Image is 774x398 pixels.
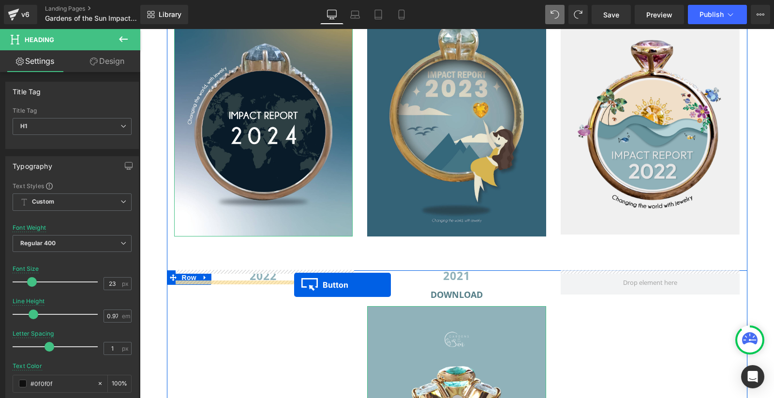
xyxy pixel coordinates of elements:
[343,5,367,24] a: Laptop
[646,10,672,20] span: Preview
[30,378,92,389] input: Color
[45,15,138,22] span: Gardens of the Sun Impact Report
[13,107,132,114] div: Title Tag
[140,5,188,24] a: New Library
[122,280,130,287] span: px
[390,5,413,24] a: Mobile
[545,5,565,24] button: Undo
[72,50,142,72] a: Design
[20,122,27,130] b: H1
[741,365,764,388] div: Open Intercom Messenger
[122,345,130,352] span: px
[45,5,156,13] a: Landing Pages
[635,5,684,24] a: Preview
[13,265,39,272] div: Font Size
[13,182,132,190] div: Text Styles
[367,5,390,24] a: Tablet
[700,11,724,18] span: Publish
[303,239,330,254] span: 2021
[108,375,131,392] div: %
[13,298,45,305] div: Line Height
[568,5,588,24] button: Redo
[159,10,181,19] span: Library
[122,313,130,319] span: em
[603,10,619,20] span: Save
[4,5,37,24] a: v6
[291,260,343,271] span: Download
[13,330,54,337] div: Letter Spacing
[25,36,54,44] span: Heading
[32,198,54,206] b: Custom
[59,241,72,256] a: Expand / Collapse
[13,82,41,96] div: Title Tag
[13,363,42,369] div: Text Color
[13,224,46,231] div: Font Weight
[110,239,137,254] span: 2022
[19,8,31,21] div: v6
[13,157,52,170] div: Typography
[751,5,770,24] button: More
[40,241,59,256] span: Row
[688,5,747,24] button: Publish
[320,5,343,24] a: Desktop
[20,239,56,247] b: Regular 400
[291,257,343,271] a: Download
